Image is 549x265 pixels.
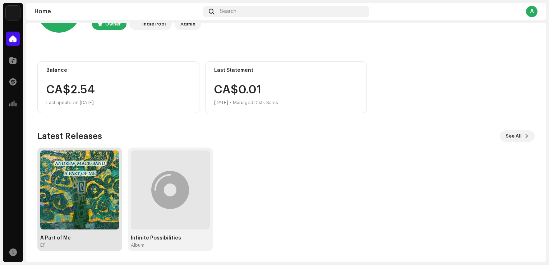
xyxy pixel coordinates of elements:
div: Infinite Possibilities [131,235,210,241]
div: A Part of Me [40,235,119,241]
div: Balance [46,68,190,73]
div: Album [131,242,144,248]
button: See All [500,130,535,142]
div: A [526,6,538,17]
re-o-card-value: Last Statement [205,61,367,113]
div: [DATE] [214,98,228,107]
div: Admin [180,20,195,28]
span: Search [220,9,236,14]
h3: Latest Releases [37,130,102,142]
div: Home [34,9,200,14]
div: Managed Distr. Sales [233,98,278,107]
span: See All [506,129,522,143]
div: EP [40,242,45,248]
div: Last update on [DATE] [46,98,190,107]
img: 190830b2-3b53-4b0d-992c-d3620458de1d [6,6,20,20]
img: 190830b2-3b53-4b0d-992c-d3620458de1d [131,20,139,28]
re-o-card-value: Balance [37,61,199,113]
div: Last Statement [214,68,358,73]
div: Owner [105,20,121,28]
div: Indie Pool [142,20,166,28]
div: • [230,98,231,107]
img: e0110462-cbb1-4c7e-bc7e-dc618e49a601 [40,150,119,229]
